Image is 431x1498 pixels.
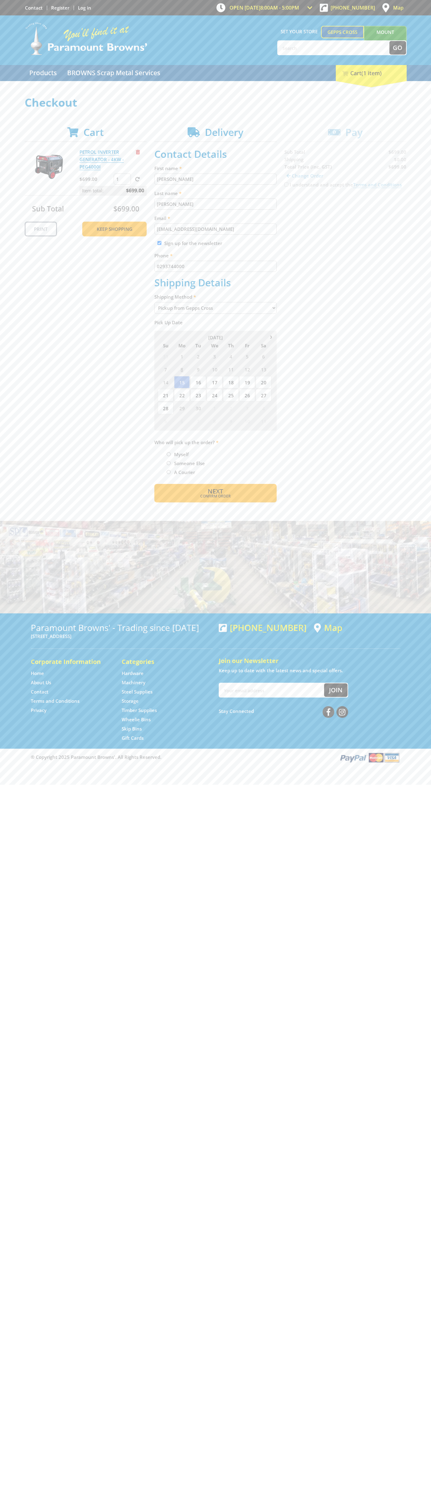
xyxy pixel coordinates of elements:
[172,449,191,460] label: Myself
[25,96,407,109] h1: Checkout
[256,363,271,375] span: 13
[154,319,277,326] label: Pick Up Date
[25,5,43,11] a: Go to the Contact page
[256,389,271,401] span: 27
[174,350,190,362] span: 1
[239,376,255,388] span: 19
[174,376,190,388] span: 15
[122,735,144,741] a: Go to the Gift Cards page
[190,415,206,427] span: 7
[154,148,277,160] h2: Contact Details
[278,41,389,55] input: Search
[321,26,364,38] a: Gepps Cross
[207,376,222,388] span: 17
[32,204,64,214] span: Sub Total
[207,342,222,350] span: We
[219,623,307,632] div: [PHONE_NUMBER]
[25,22,148,56] img: Paramount Browns'
[167,461,171,465] input: Please select who will pick up the order.
[205,125,243,139] span: Delivery
[336,65,407,81] div: Cart
[239,350,255,362] span: 5
[25,222,57,236] a: Print
[167,452,171,456] input: Please select who will pick up the order.
[122,698,139,704] a: Go to the Storage page
[122,689,152,695] a: Go to the Steel Supplies page
[208,334,223,341] span: [DATE]
[364,26,407,49] a: Mount [PERSON_NAME]
[223,415,239,427] span: 9
[256,342,271,350] span: Sa
[31,657,109,666] h5: Corporate Information
[122,726,142,732] a: Go to the Skip Bins page
[154,223,277,235] input: Please enter your email address.
[219,683,324,697] input: Your email address
[207,350,222,362] span: 3
[113,204,139,214] span: $699.00
[126,186,144,195] span: $699.00
[361,69,382,77] span: (1 item)
[31,689,48,695] a: Go to the Contact page
[122,670,144,677] a: Go to the Hardware page
[154,199,277,210] input: Please enter your last name.
[136,149,140,155] a: Remove from cart
[158,350,173,362] span: 31
[31,698,79,704] a: Go to the Terms and Conditions page
[239,363,255,375] span: 12
[174,389,190,401] span: 22
[230,4,299,11] span: OPEN [DATE]
[158,363,173,375] span: 7
[219,704,348,718] div: Stay Connected
[122,707,157,714] a: Go to the Timber Supplies page
[174,342,190,350] span: Mo
[207,389,222,401] span: 24
[31,670,44,677] a: Go to the Home page
[190,402,206,414] span: 30
[25,65,61,81] a: Go to the Products page
[154,174,277,185] input: Please enter your first name.
[207,402,222,414] span: 1
[190,350,206,362] span: 2
[158,376,173,388] span: 14
[219,667,401,674] p: Keep up to date with the latest news and special offers.
[223,389,239,401] span: 25
[314,623,342,633] a: View a map of Gepps Cross location
[174,363,190,375] span: 8
[172,467,197,477] label: A Courier
[158,389,173,401] span: 21
[154,190,277,197] label: Last name
[31,623,213,632] h3: Paramount Browns' - Trading since [DATE]
[277,26,321,37] span: Set your store
[207,363,222,375] span: 10
[79,186,147,195] p: Item total:
[256,402,271,414] span: 4
[190,363,206,375] span: 9
[154,215,277,222] label: Email
[208,487,223,495] span: Next
[154,261,277,272] input: Please enter your telephone number.
[207,415,222,427] span: 8
[154,165,277,172] label: First name
[172,458,207,469] label: Someone Else
[164,240,222,246] label: Sign up for the newsletter
[154,302,277,314] select: Please select a shipping method.
[51,5,69,11] a: Go to the registration page
[190,376,206,388] span: 16
[239,342,255,350] span: Fr
[223,376,239,388] span: 18
[389,41,406,55] button: Go
[239,402,255,414] span: 3
[154,252,277,259] label: Phone
[190,389,206,401] span: 23
[79,149,124,170] a: PETROL INVERTER GENERATOR - 4KW - PEG4000I
[25,752,407,763] div: ® Copyright 2025 Paramount Browns'. All Rights Reserved.
[223,363,239,375] span: 11
[154,439,277,446] label: Who will pick up the order?
[256,350,271,362] span: 6
[223,342,239,350] span: Th
[174,402,190,414] span: 29
[239,389,255,401] span: 26
[256,415,271,427] span: 11
[154,277,277,289] h2: Shipping Details
[223,402,239,414] span: 2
